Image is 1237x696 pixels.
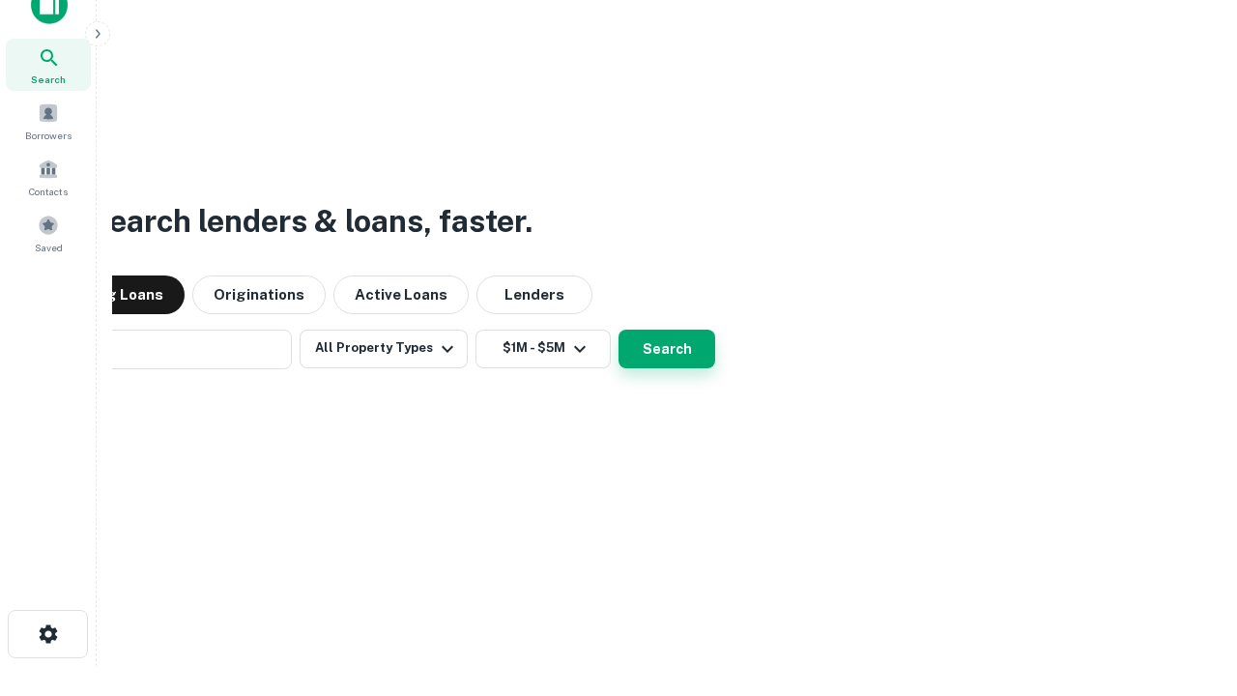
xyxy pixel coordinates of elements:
[31,72,66,87] span: Search
[475,330,611,368] button: $1M - $5M
[29,184,68,199] span: Contacts
[300,330,468,368] button: All Property Types
[192,275,326,314] button: Originations
[476,275,592,314] button: Lenders
[333,275,469,314] button: Active Loans
[1140,541,1237,634] iframe: Chat Widget
[6,95,91,147] a: Borrowers
[618,330,715,368] button: Search
[6,39,91,91] a: Search
[6,207,91,259] a: Saved
[35,240,63,255] span: Saved
[88,198,532,245] h3: Search lenders & loans, faster.
[25,128,72,143] span: Borrowers
[6,151,91,203] a: Contacts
